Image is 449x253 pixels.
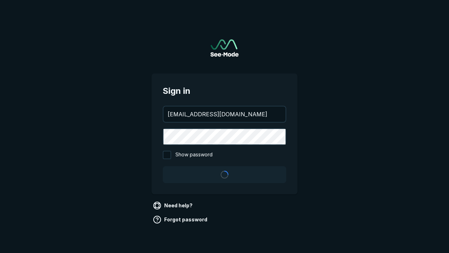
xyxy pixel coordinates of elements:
a: Need help? [152,200,195,211]
input: your@email.com [163,106,286,122]
a: Forgot password [152,214,210,225]
span: Show password [175,151,213,159]
a: Go to sign in [210,39,239,57]
span: Sign in [163,85,286,97]
img: See-Mode Logo [210,39,239,57]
